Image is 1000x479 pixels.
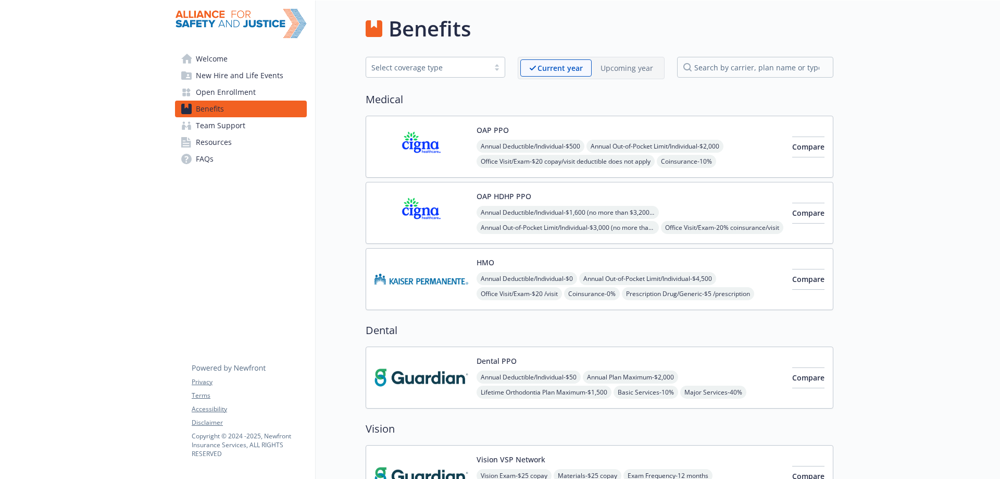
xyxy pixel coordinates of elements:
span: Annual Deductible/Individual - $50 [477,371,581,384]
span: Compare [792,142,824,152]
span: Compare [792,274,824,284]
span: Office Visit/Exam - $20 copay/visit deductible does not apply [477,155,655,168]
a: Disclaimer [192,418,306,427]
span: Compare [792,373,824,383]
div: Select coverage type [371,62,484,73]
span: FAQs [196,151,214,167]
img: CIGNA carrier logo [374,191,468,235]
span: Welcome [196,51,228,67]
a: Terms [192,391,306,400]
a: Privacy [192,377,306,387]
button: Compare [792,203,824,224]
span: Annual Deductible/Individual - $500 [477,140,584,153]
a: Open Enrollment [175,84,307,101]
img: Kaiser Permanente Insurance Company carrier logo [374,257,468,301]
span: Open Enrollment [196,84,256,101]
span: Benefits [196,101,224,117]
a: Benefits [175,101,307,117]
span: Office Visit/Exam - 20% coinsurance/visit [661,221,783,234]
h1: Benefits [389,13,471,44]
input: search by carrier, plan name or type [677,57,833,78]
span: Prescription Drug/Generic - $5 /prescription [622,287,754,300]
span: Annual Deductible/Individual - $0 [477,272,577,285]
span: Team Support [196,117,245,134]
h2: Vision [366,421,833,437]
span: Coinsurance - 10% [657,155,716,168]
h2: Medical [366,92,833,107]
button: Compare [792,269,824,290]
a: Resources [175,134,307,151]
span: Compare [792,208,824,218]
button: Compare [792,367,824,388]
span: Coinsurance - 0% [564,287,620,300]
button: Compare [792,137,824,157]
span: New Hire and Life Events [196,67,283,84]
span: Annual Out-of-Pocket Limit/Individual - $3,000 (no more than $3,200 per individual - within a fam... [477,221,659,234]
a: FAQs [175,151,307,167]
h2: Dental [366,323,833,338]
img: CIGNA carrier logo [374,125,468,169]
img: Guardian carrier logo [374,355,468,400]
p: Current year [537,63,583,73]
a: New Hire and Life Events [175,67,307,84]
p: Upcoming year [601,63,653,73]
a: Team Support [175,117,307,134]
button: OAP HDHP PPO [477,191,531,202]
span: Lifetime Orthodontia Plan Maximum - $1,500 [477,386,611,399]
span: Annual Out-of-Pocket Limit/Individual - $4,500 [579,272,716,285]
span: Major Services - 40% [680,386,746,399]
button: Vision VSP Network [477,454,545,465]
button: Dental PPO [477,355,517,366]
a: Accessibility [192,404,306,414]
span: Annual Deductible/Individual - $1,600 (no more than $3,200 per individual - within a family) [477,206,659,219]
span: Office Visit/Exam - $20 /visit [477,287,562,300]
span: Annual Out-of-Pocket Limit/Individual - $2,000 [586,140,723,153]
p: Copyright © 2024 - 2025 , Newfront Insurance Services, ALL RIGHTS RESERVED [192,432,306,458]
span: Basic Services - 10% [614,386,678,399]
button: HMO [477,257,494,268]
span: Resources [196,134,232,151]
span: Annual Plan Maximum - $2,000 [583,371,678,384]
button: OAP PPO [477,125,509,136]
a: Welcome [175,51,307,67]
